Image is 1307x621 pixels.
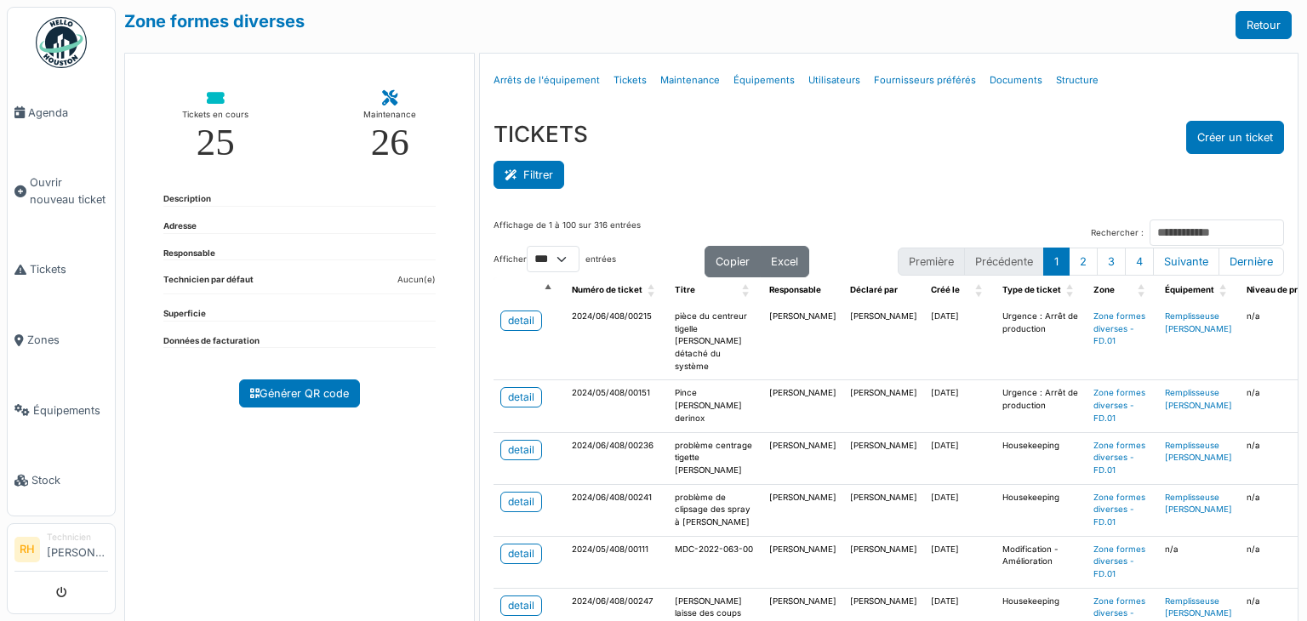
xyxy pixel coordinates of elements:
dt: Données de facturation [163,335,260,348]
td: [PERSON_NAME] [762,304,843,380]
a: Stock [8,446,115,516]
div: Technicien [47,531,108,544]
dt: Superficie [163,308,206,321]
nav: pagination [898,248,1284,276]
td: problème de clipsage des spray à [PERSON_NAME] [668,484,762,536]
td: [PERSON_NAME] [843,536,924,588]
div: detail [508,598,534,613]
a: Agenda [8,77,115,148]
td: [PERSON_NAME] [762,432,843,484]
a: Zone formes diverses - FD.01 [1093,441,1145,475]
li: RH [14,537,40,562]
span: Stock [31,472,108,488]
a: Équipements [727,60,802,100]
td: n/a [1158,536,1240,588]
span: Zone [1093,285,1115,294]
a: Utilisateurs [802,60,867,100]
div: 26 [371,123,409,162]
a: Remplisseuse [PERSON_NAME] [1165,388,1232,410]
a: Zone formes diverses - FD.01 [1093,544,1145,578]
td: 2024/06/408/00215 [565,304,668,380]
td: [PERSON_NAME] [843,304,924,380]
td: [DATE] [924,432,996,484]
span: Zones [27,332,108,348]
div: detail [508,494,534,510]
dt: Description [163,193,211,206]
dt: Technicien par défaut [163,274,254,293]
td: Housekeeping [996,432,1087,484]
span: Ouvrir nouveau ticket [30,174,108,207]
td: [PERSON_NAME] [843,484,924,536]
button: 1 [1043,248,1070,276]
td: Housekeeping [996,484,1087,536]
a: detail [500,440,542,460]
label: Rechercher : [1091,227,1144,240]
td: Urgence : Arrêt de production [996,304,1087,380]
div: detail [508,390,534,405]
span: Tickets [30,261,108,277]
span: Responsable [769,285,821,294]
a: detail [500,310,542,331]
a: Tickets [607,60,653,100]
div: 25 [197,123,235,162]
a: Zone formes diverses - FD.01 [1093,493,1145,527]
a: detail [500,544,542,564]
a: Maintenance 26 [350,77,431,175]
td: Modification - Amélioration [996,536,1087,588]
span: Type de ticket: Activate to sort [1066,277,1076,304]
span: Zone: Activate to sort [1138,277,1148,304]
td: problème centrage tigette [PERSON_NAME] [668,432,762,484]
td: MDC-2022-063-00 [668,536,762,588]
div: detail [508,546,534,561]
a: Remplisseuse [PERSON_NAME] [1165,596,1232,618]
button: Copier [705,246,761,277]
td: [DATE] [924,380,996,432]
dt: Adresse [163,220,197,233]
a: Tickets [8,235,115,305]
td: [PERSON_NAME] [762,484,843,536]
span: Équipement [1165,285,1214,294]
a: detail [500,595,542,616]
span: Excel [771,255,798,268]
img: Badge_color-CXgf-gQk.svg [36,17,87,68]
span: Déclaré par [850,285,898,294]
h3: TICKETS [494,121,588,147]
button: Next [1153,248,1219,276]
span: Type de ticket [1002,285,1061,294]
td: [PERSON_NAME] [843,432,924,484]
td: 2024/06/408/00236 [565,432,668,484]
td: 2024/06/408/00241 [565,484,668,536]
li: [PERSON_NAME] [47,531,108,567]
span: Créé le [931,285,960,294]
span: Numéro de ticket [572,285,642,294]
a: Arrêts de l'équipement [487,60,607,100]
button: 2 [1069,248,1098,276]
a: Zone formes diverses [124,11,305,31]
td: 2024/05/408/00151 [565,380,668,432]
a: Fournisseurs préférés [867,60,983,100]
button: Excel [760,246,809,277]
span: Créé le: Activate to sort [975,277,985,304]
a: Maintenance [653,60,727,100]
div: Affichage de 1 à 100 sur 316 entrées [494,219,641,246]
dt: Responsable [163,248,215,260]
span: Copier [716,255,750,268]
span: Titre [675,285,695,294]
label: Afficher entrées [494,246,616,272]
td: [DATE] [924,304,996,380]
button: Créer un ticket [1186,121,1284,154]
a: RH Technicien[PERSON_NAME] [14,531,108,572]
dd: Aucun(e) [397,274,436,287]
td: [PERSON_NAME] [762,380,843,432]
button: 4 [1125,248,1154,276]
a: Remplisseuse [PERSON_NAME] [1165,311,1232,333]
div: detail [508,442,534,458]
select: Afficherentrées [527,246,579,272]
div: detail [508,313,534,328]
a: detail [500,387,542,407]
td: [DATE] [924,484,996,536]
span: Équipements [33,402,108,419]
div: Tickets en cours [182,106,248,123]
button: Filtrer [494,161,564,189]
a: detail [500,492,542,512]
